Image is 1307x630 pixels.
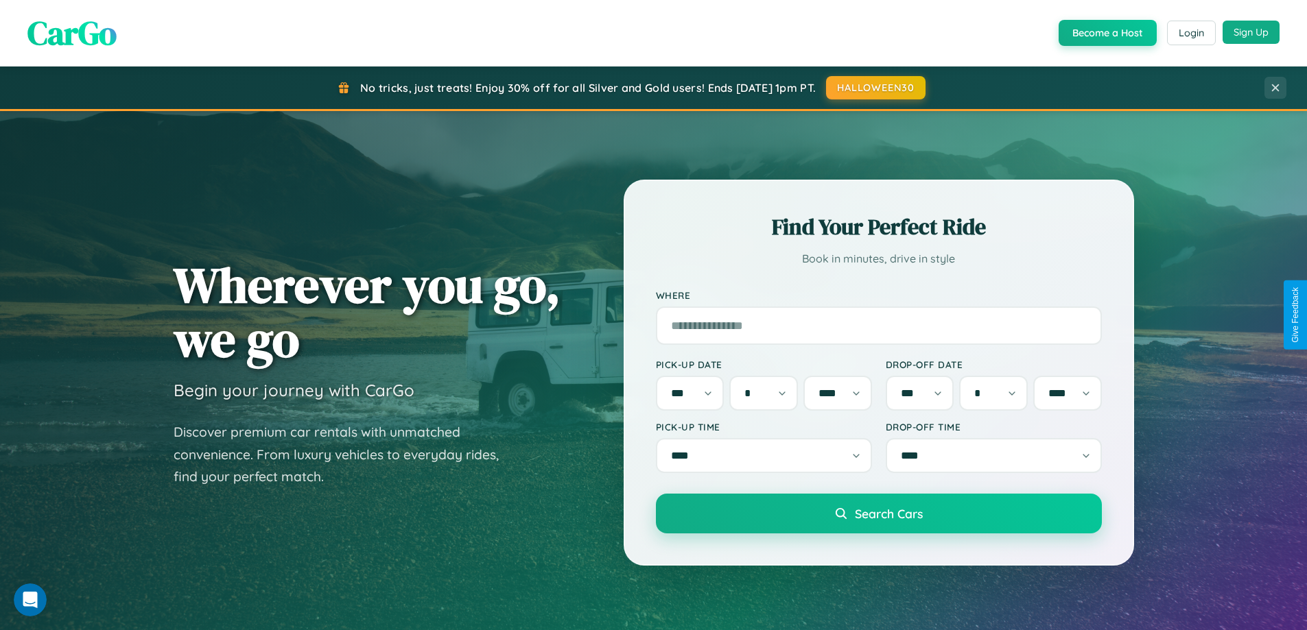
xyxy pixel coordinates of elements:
p: Book in minutes, drive in style [656,249,1102,269]
h2: Find Your Perfect Ride [656,212,1102,242]
p: Discover premium car rentals with unmatched convenience. From luxury vehicles to everyday rides, ... [174,421,517,488]
span: CarGo [27,10,117,56]
label: Drop-off Time [886,421,1102,433]
label: Pick-up Date [656,359,872,370]
button: Search Cars [656,494,1102,533]
div: Give Feedback [1291,287,1300,343]
label: Drop-off Date [886,359,1102,370]
button: HALLOWEEN30 [826,76,926,99]
h3: Begin your journey with CarGo [174,380,414,400]
h1: Wherever you go, we go [174,258,561,366]
button: Become a Host [1059,20,1157,46]
iframe: Intercom live chat [14,583,47,616]
label: Pick-up Time [656,421,872,433]
button: Login [1167,21,1216,45]
span: Search Cars [855,506,923,521]
span: No tricks, just treats! Enjoy 30% off for all Silver and Gold users! Ends [DATE] 1pm PT. [360,81,816,95]
button: Sign Up [1223,21,1280,44]
label: Where [656,289,1102,301]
